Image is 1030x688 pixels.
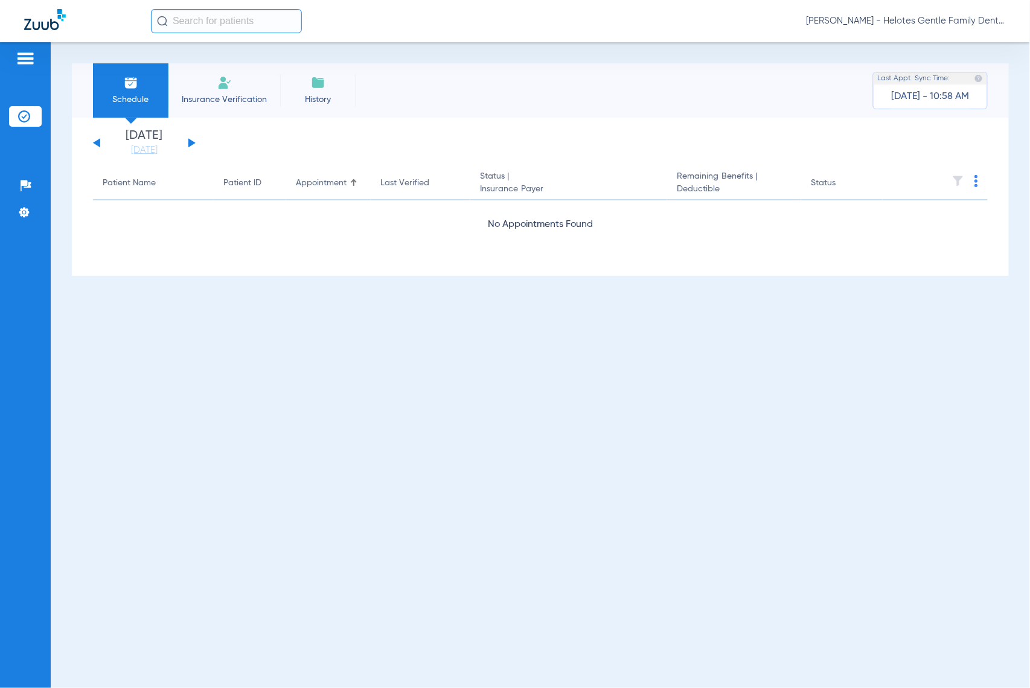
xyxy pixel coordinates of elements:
img: filter.svg [952,175,964,187]
div: Last Verified [380,177,461,190]
div: Patient Name [103,177,204,190]
div: Appointment [296,177,361,190]
img: Search Icon [157,16,168,27]
th: Status [801,167,883,200]
img: last sync help info [974,74,983,83]
span: [PERSON_NAME] - Helotes Gentle Family Dentistry [807,15,1006,27]
input: Search for patients [151,9,302,33]
span: Deductible [677,183,792,196]
img: group-dot-blue.svg [974,175,978,187]
div: Patient ID [223,177,261,190]
div: Last Verified [380,177,429,190]
th: Remaining Benefits | [667,167,801,200]
img: Zuub Logo [24,9,66,30]
a: [DATE] [108,144,181,156]
span: Last Appt. Sync Time: [878,72,950,84]
span: Insurance Payer [480,183,657,196]
img: Manual Insurance Verification [217,75,232,90]
iframe: Chat Widget [970,630,1030,688]
img: hamburger-icon [16,51,35,66]
img: Schedule [124,75,138,90]
img: History [311,75,325,90]
div: No Appointments Found [93,217,988,232]
th: Status | [470,167,667,200]
div: Patient Name [103,177,156,190]
span: Schedule [102,94,159,106]
span: Insurance Verification [178,94,271,106]
div: Patient ID [223,177,277,190]
div: Appointment [296,177,347,190]
li: [DATE] [108,130,181,156]
span: [DATE] - 10:58 AM [892,91,970,103]
span: History [289,94,347,106]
